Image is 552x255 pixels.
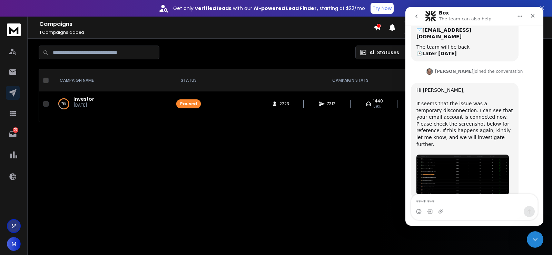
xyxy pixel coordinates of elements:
div: Paused [180,101,197,107]
a: 70 [6,127,20,141]
button: M [7,237,21,251]
h1: Campaigns [39,20,374,28]
th: STATUS [172,69,205,91]
strong: verified leads [195,5,231,12]
span: 1440 [373,98,383,104]
p: 78 % [61,100,66,107]
img: logo [7,23,21,36]
button: Try Now [371,3,394,14]
p: Get only with our starting at $22/mo [173,5,365,12]
p: Campaigns added [39,30,374,35]
span: 2223 [279,101,289,107]
p: Try Now [373,5,392,12]
span: 7312 [327,101,335,107]
span: 1 [39,29,41,35]
p: [DATE] [73,102,94,108]
iframe: Intercom live chat [405,7,543,226]
th: CAMPAIGN NAME [51,69,172,91]
td: 78%Investor[DATE] [51,91,172,116]
p: 70 [13,127,18,133]
span: 69 % [373,104,381,109]
strong: AI-powered Lead Finder, [254,5,318,12]
th: CAMPAIGN STATS [205,69,496,91]
p: All Statuses [369,49,399,56]
a: Investor [73,96,94,102]
iframe: Intercom live chat [527,231,543,248]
